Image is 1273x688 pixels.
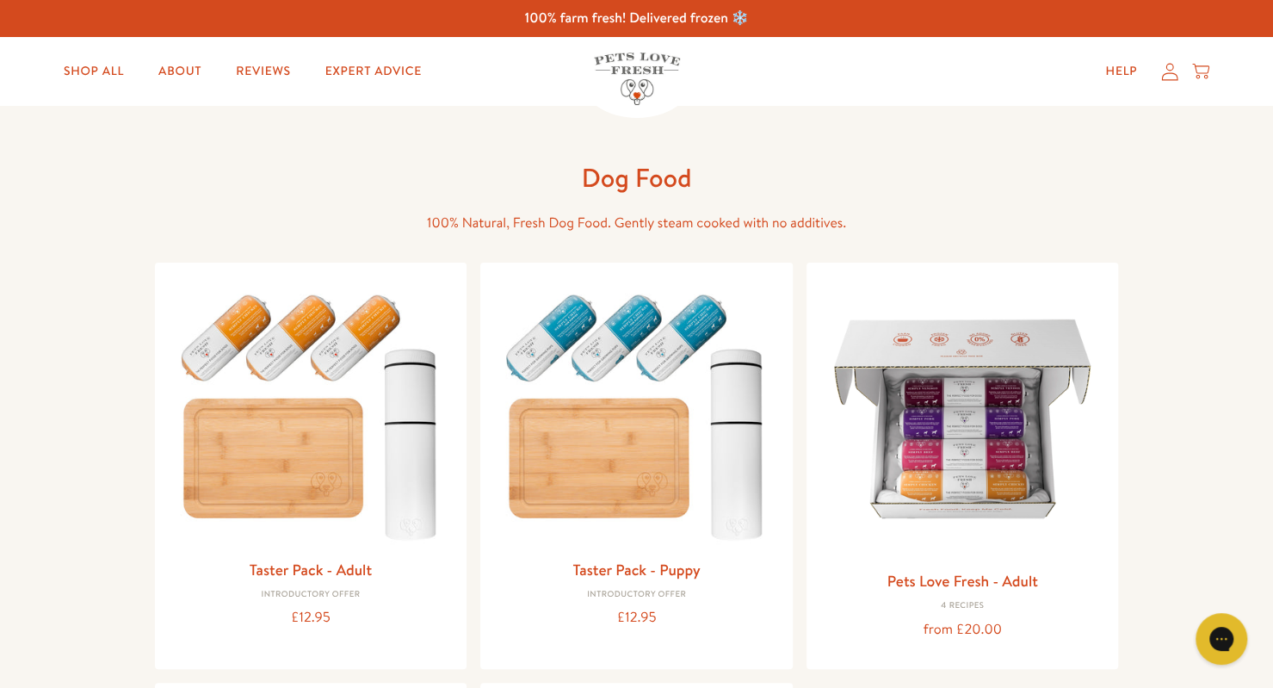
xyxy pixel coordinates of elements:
img: Pets Love Fresh - Adult [820,276,1105,561]
div: from £20.00 [820,618,1105,642]
p: 100% Natural, Fresh Dog Food. Gently steam cooked with no additives. [362,212,912,235]
div: £12.95 [169,606,454,629]
div: Introductory Offer [169,590,454,600]
a: Taster Pack - Puppy [572,559,700,580]
div: £12.95 [494,606,779,629]
a: Help [1091,54,1151,89]
div: 4 Recipes [820,601,1105,611]
img: Pets Love Fresh [594,53,680,105]
a: Shop All [50,54,138,89]
a: Pets Love Fresh - Adult [887,570,1038,592]
img: Taster Pack - Adult [169,276,454,549]
a: Expert Advice [312,54,436,89]
h1: Dog Food [362,161,912,195]
div: Introductory Offer [494,590,779,600]
a: About [145,54,215,89]
img: Taster Pack - Puppy [494,276,779,549]
iframe: Gorgias live chat messenger [1187,607,1256,671]
a: Reviews [222,54,304,89]
a: Taster Pack - Adult [250,559,372,580]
